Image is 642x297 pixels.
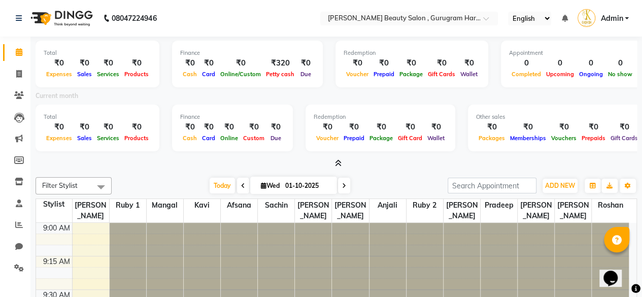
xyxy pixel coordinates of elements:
[44,135,75,142] span: Expenses
[75,57,94,69] div: ₹0
[122,135,151,142] span: Products
[341,135,367,142] span: Prepaid
[579,135,608,142] span: Prepaids
[112,4,156,32] b: 08047224946
[608,121,640,133] div: ₹0
[44,121,75,133] div: ₹0
[481,199,517,212] span: Pradeep
[267,121,285,133] div: ₹0
[544,57,577,69] div: 0
[147,199,183,212] span: Mangal
[122,71,151,78] span: Products
[44,71,75,78] span: Expenses
[395,135,425,142] span: Gift Card
[600,13,623,24] span: Admin
[241,135,267,142] span: Custom
[241,121,267,133] div: ₹0
[180,113,285,121] div: Finance
[75,121,94,133] div: ₹0
[577,71,605,78] span: Ongoing
[75,71,94,78] span: Sales
[448,178,536,193] input: Search Appointment
[549,121,579,133] div: ₹0
[199,57,218,69] div: ₹0
[298,71,314,78] span: Due
[297,57,315,69] div: ₹0
[184,199,220,212] span: Kavi
[263,71,297,78] span: Petty cash
[579,121,608,133] div: ₹0
[180,57,199,69] div: ₹0
[199,121,218,133] div: ₹0
[371,71,397,78] span: Prepaid
[508,135,549,142] span: Memberships
[218,57,263,69] div: ₹0
[94,71,122,78] span: Services
[397,71,425,78] span: Package
[508,121,549,133] div: ₹0
[314,121,341,133] div: ₹0
[543,179,578,193] button: ADD NEW
[94,135,122,142] span: Services
[555,199,591,222] span: [PERSON_NAME]
[199,135,218,142] span: Card
[605,57,635,69] div: 0
[314,113,447,121] div: Redemption
[369,199,406,212] span: Anjali
[458,57,480,69] div: ₹0
[397,57,425,69] div: ₹0
[258,199,294,212] span: Sachin
[314,135,341,142] span: Voucher
[344,71,371,78] span: Voucher
[425,121,447,133] div: ₹0
[218,71,263,78] span: Online/Custom
[41,256,72,267] div: 9:15 AM
[44,57,75,69] div: ₹0
[592,199,629,212] span: Roshan
[371,57,397,69] div: ₹0
[94,121,122,133] div: ₹0
[608,135,640,142] span: Gift Cards
[268,135,284,142] span: Due
[476,113,640,121] div: Other sales
[180,121,199,133] div: ₹0
[41,223,72,234] div: 9:00 AM
[110,199,146,212] span: Ruby 1
[75,135,94,142] span: Sales
[425,71,458,78] span: Gift Cards
[218,135,241,142] span: Online
[444,199,480,222] span: [PERSON_NAME]
[263,57,297,69] div: ₹320
[344,49,480,57] div: Redemption
[26,4,95,32] img: logo
[341,121,367,133] div: ₹0
[577,57,605,69] div: 0
[425,135,447,142] span: Wallet
[476,121,508,133] div: ₹0
[332,199,368,222] span: [PERSON_NAME]
[218,121,241,133] div: ₹0
[36,91,78,101] label: Current month
[549,135,579,142] span: Vouchers
[509,49,635,57] div: Appointment
[180,71,199,78] span: Cash
[458,71,480,78] span: Wallet
[122,57,151,69] div: ₹0
[518,199,554,222] span: [PERSON_NAME]
[282,178,333,193] input: 2025-10-01
[367,121,395,133] div: ₹0
[122,121,151,133] div: ₹0
[395,121,425,133] div: ₹0
[199,71,218,78] span: Card
[258,182,282,189] span: Wed
[545,182,575,189] span: ADD NEW
[180,135,199,142] span: Cash
[344,57,371,69] div: ₹0
[44,113,151,121] div: Total
[599,256,632,287] iframe: chat widget
[367,135,395,142] span: Package
[407,199,443,212] span: Ruby 2
[221,199,257,212] span: Afsana
[544,71,577,78] span: Upcoming
[180,49,315,57] div: Finance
